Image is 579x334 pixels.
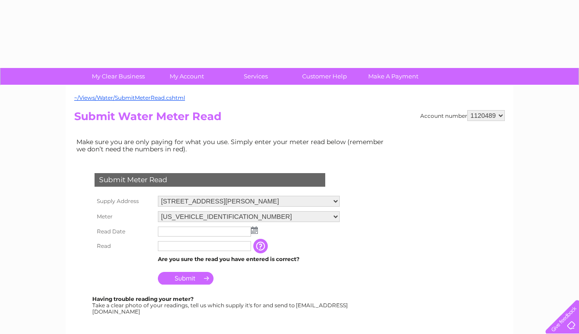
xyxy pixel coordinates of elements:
img: ... [251,227,258,234]
th: Supply Address [92,194,156,209]
th: Read Date [92,224,156,239]
a: My Clear Business [81,68,156,85]
input: Information [253,239,270,253]
b: Having trouble reading your meter? [92,295,194,302]
a: Services [218,68,293,85]
input: Submit [158,272,214,285]
a: ~/Views/Water/SubmitMeterRead.cshtml [74,94,185,101]
td: Make sure you are only paying for what you use. Simply enter your meter read below (remember we d... [74,136,391,155]
td: Are you sure the read you have entered is correct? [156,253,342,265]
div: Submit Meter Read [95,173,325,187]
div: Account number [420,110,505,121]
h2: Submit Water Meter Read [74,110,505,127]
th: Meter [92,209,156,224]
div: Take a clear photo of your readings, tell us which supply it's for and send to [EMAIL_ADDRESS][DO... [92,296,349,315]
a: Make A Payment [356,68,431,85]
a: My Account [150,68,224,85]
a: Customer Help [287,68,362,85]
th: Read [92,239,156,253]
